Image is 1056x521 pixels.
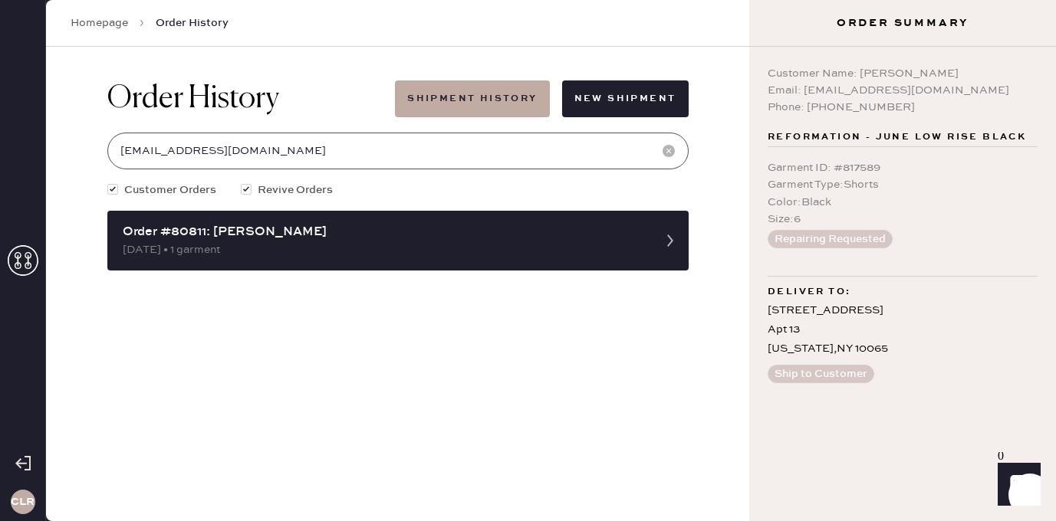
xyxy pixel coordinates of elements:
[768,211,1038,228] div: Size : 6
[983,452,1049,518] iframe: Front Chat
[123,241,646,258] div: [DATE] • 1 garment
[11,496,35,507] h3: CLR
[395,80,549,117] button: Shipment History
[71,15,128,31] a: Homepage
[107,133,689,169] input: Search by order number, customer name, email or phone number
[123,223,646,241] div: Order #80811: [PERSON_NAME]
[258,182,333,198] span: Revive Orders
[768,194,1038,211] div: Color : Black
[768,365,874,383] button: Ship to Customer
[768,128,1026,146] span: Reformation - June Low Rise Black
[768,283,850,301] span: Deliver to:
[768,301,1038,359] div: [STREET_ADDRESS] Apt 13 [US_STATE] , NY 10065
[562,80,689,117] button: New Shipment
[768,230,893,248] button: Repairing Requested
[768,65,1038,82] div: Customer Name: [PERSON_NAME]
[768,176,1038,193] div: Garment Type : Shorts
[124,182,216,198] span: Customer Orders
[768,159,1038,176] div: Garment ID : # 817589
[156,15,229,31] span: Order History
[749,15,1056,31] h3: Order Summary
[768,82,1038,99] div: Email: [EMAIL_ADDRESS][DOMAIN_NAME]
[768,99,1038,116] div: Phone: [PHONE_NUMBER]
[107,80,279,117] h1: Order History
